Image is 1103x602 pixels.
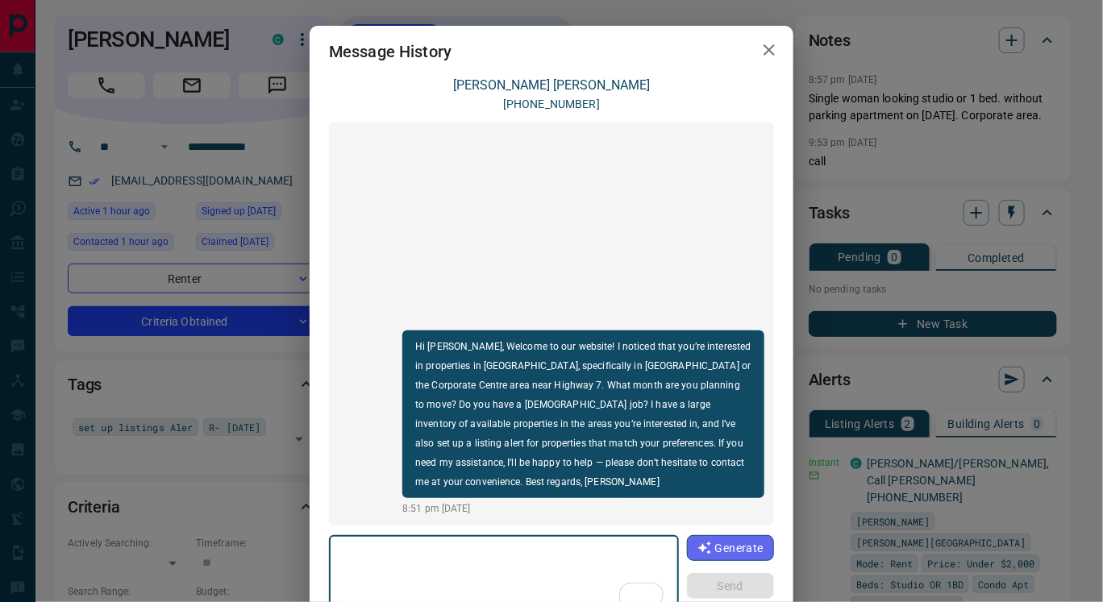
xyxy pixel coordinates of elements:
[310,26,471,77] h2: Message History
[687,535,774,561] button: Generate
[453,77,650,93] a: [PERSON_NAME] [PERSON_NAME]
[503,96,600,113] p: [PHONE_NUMBER]
[415,337,751,492] p: Hi [PERSON_NAME], Welcome to our website! I noticed that you’re interested in properties in [GEOG...
[402,501,764,516] p: 8:51 pm [DATE]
